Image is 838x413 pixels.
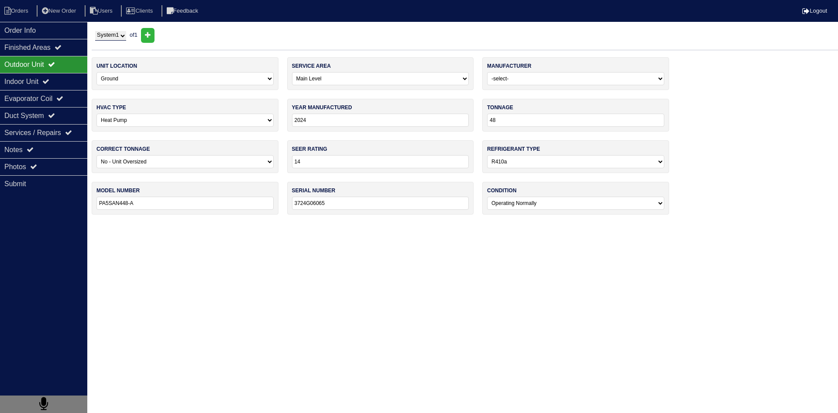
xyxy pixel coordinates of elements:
label: seer rating [292,145,327,153]
li: New Order [37,5,83,17]
label: condition [487,187,516,194]
label: tonnage [487,104,513,111]
li: Clients [121,5,160,17]
div: of 1 [92,28,838,43]
a: Users [85,7,120,14]
label: service area [292,62,331,70]
label: unit location [96,62,137,70]
label: model number [96,187,140,194]
label: hvac type [96,104,126,111]
a: Clients [121,7,160,14]
li: Feedback [161,5,205,17]
label: serial number [292,187,336,194]
label: manufacturer [487,62,531,70]
li: Users [85,5,120,17]
a: New Order [37,7,83,14]
label: correct tonnage [96,145,150,153]
label: refrigerant type [487,145,540,153]
a: Logout [802,7,827,14]
label: year manufactured [292,104,352,111]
